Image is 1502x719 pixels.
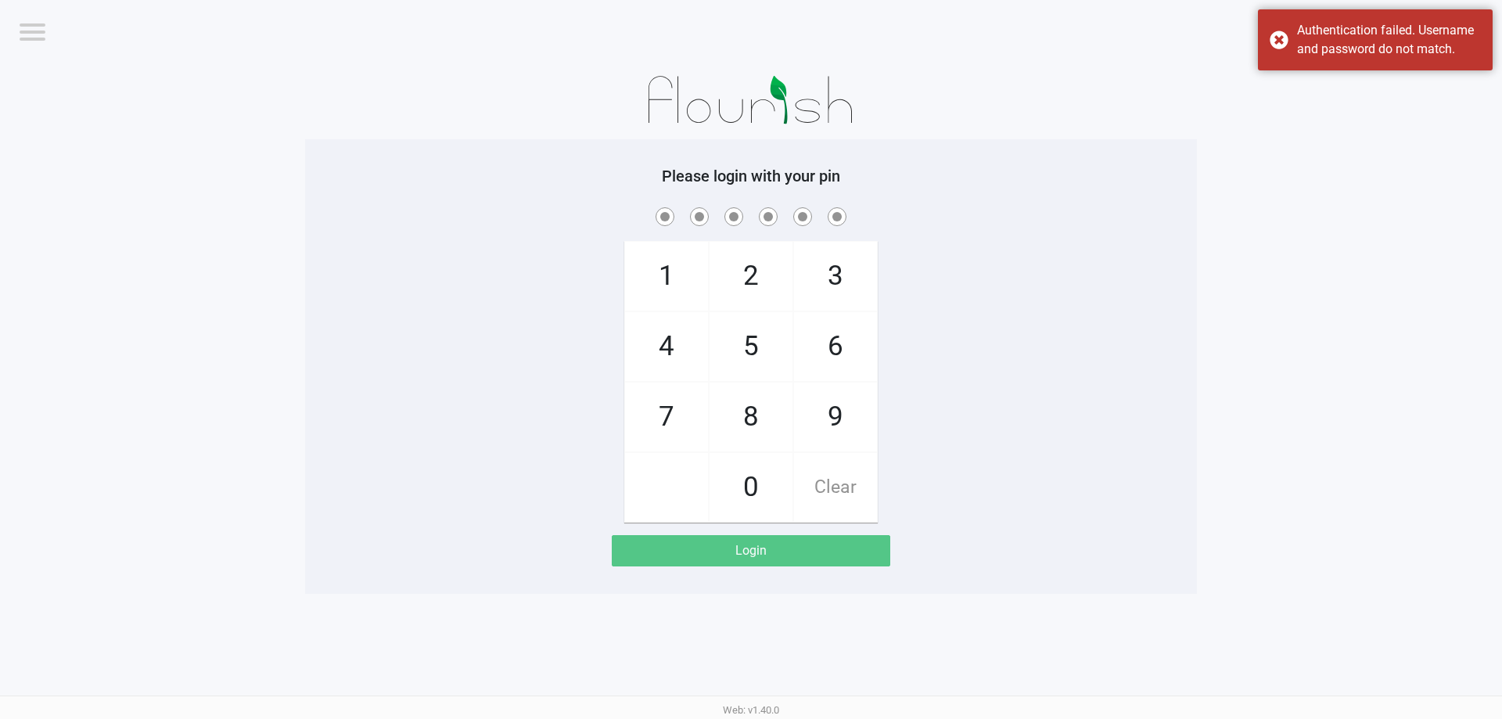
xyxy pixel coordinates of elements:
span: 5 [710,312,792,381]
span: 4 [625,312,708,381]
span: 1 [625,242,708,311]
span: 9 [794,383,877,451]
h5: Please login with your pin [317,167,1185,185]
span: Clear [794,453,877,522]
span: 2 [710,242,792,311]
span: 3 [794,242,877,311]
span: 6 [794,312,877,381]
span: 8 [710,383,792,451]
span: 0 [710,453,792,522]
span: Web: v1.40.0 [723,704,779,716]
div: Authentication failed. Username and password do not match. [1297,21,1481,59]
span: 7 [625,383,708,451]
